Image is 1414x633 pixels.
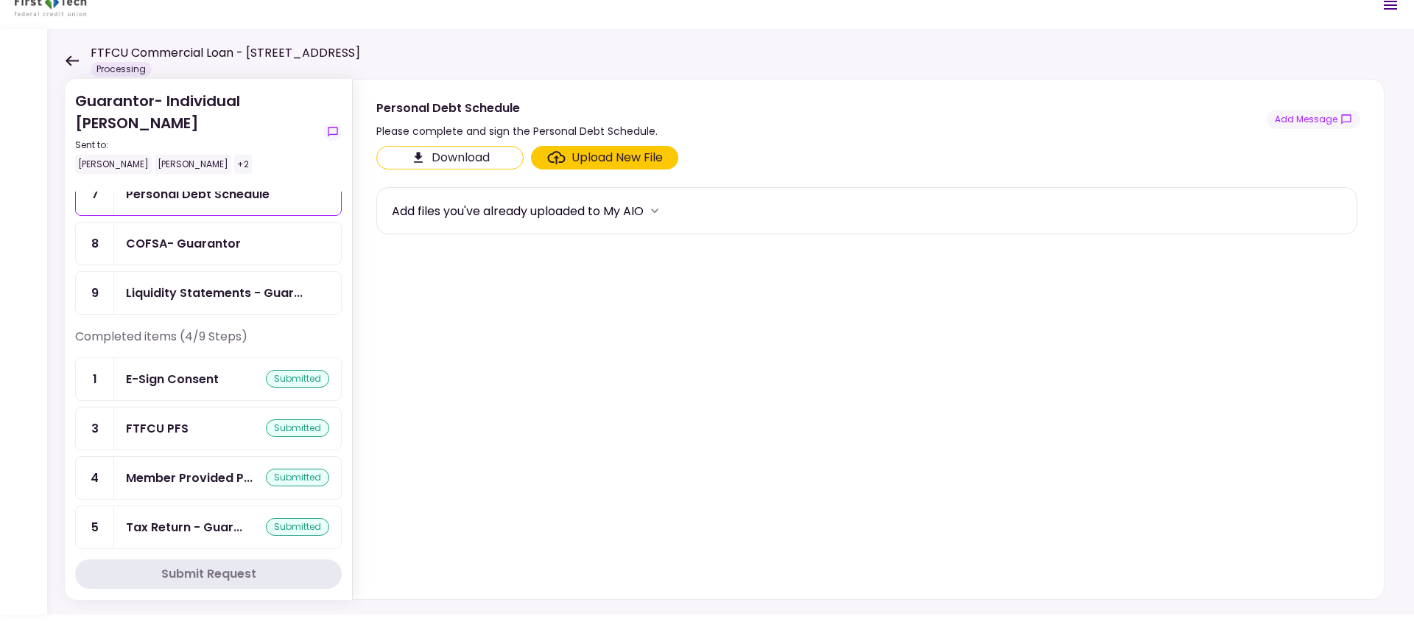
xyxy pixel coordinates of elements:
[75,222,342,265] a: 8COFSA- Guarantor
[126,234,241,253] div: COFSA- Guarantor
[644,200,666,222] button: more
[75,559,342,589] button: Submit Request
[126,185,270,203] div: Personal Debt Schedule
[376,122,658,140] div: Please complete and sign the Personal Debt Schedule.
[91,62,152,77] div: Processing
[155,155,231,174] div: [PERSON_NAME]
[266,518,329,536] div: submitted
[126,419,189,438] div: FTFCU PFS
[75,407,342,450] a: 3FTFCU PFSsubmitted
[75,90,318,174] div: Guarantor- Individual [PERSON_NAME]
[126,370,219,388] div: E-Sign Consent
[76,173,114,215] div: 7
[266,419,329,437] div: submitted
[75,506,342,549] a: 5Tax Return - Guarantorsubmitted
[75,456,342,500] a: 4Member Provided PFSsubmitted
[266,469,329,486] div: submitted
[76,358,114,400] div: 1
[126,469,253,487] div: Member Provided PFS
[531,146,678,169] span: Click here to upload the required document
[75,271,342,315] a: 9Liquidity Statements - Guarantor
[75,357,342,401] a: 1E-Sign Consentsubmitted
[75,155,152,174] div: [PERSON_NAME]
[91,44,360,62] h1: FTFCU Commercial Loan - [STREET_ADDRESS]
[571,149,663,167] div: Upload New File
[352,79,1385,600] div: Personal Debt SchedulePlease complete and sign the Personal Debt Schedule.show-messagesClick here...
[75,139,318,152] div: Sent to:
[126,518,242,536] div: Tax Return - Guarantor
[1267,110,1360,129] button: show-messages
[234,155,252,174] div: +2
[324,123,342,141] button: show-messages
[376,146,524,169] button: Click here to download the document
[76,408,114,450] div: 3
[76,457,114,499] div: 4
[161,565,256,583] div: Submit Request
[392,202,644,220] div: Add files you've already uploaded to My AIO
[376,99,658,117] div: Personal Debt Schedule
[75,328,342,357] div: Completed items (4/9 Steps)
[266,370,329,388] div: submitted
[76,272,114,314] div: 9
[76,506,114,548] div: 5
[126,284,303,302] div: Liquidity Statements - Guarantor
[76,223,114,265] div: 8
[75,172,342,216] a: 7Personal Debt Schedule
